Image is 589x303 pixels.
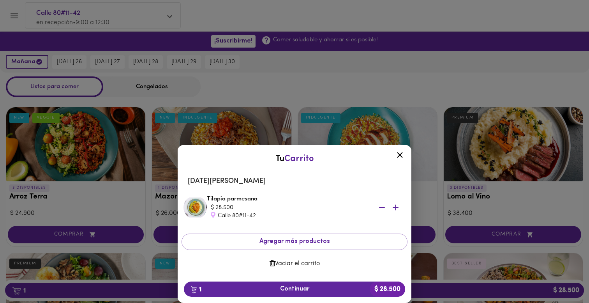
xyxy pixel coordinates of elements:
span: Agregar más productos [188,238,401,245]
iframe: Messagebird Livechat Widget [544,258,581,295]
b: $ 28.500 [370,282,405,297]
img: Tilapia parmesana [183,196,207,219]
li: [DATE][PERSON_NAME] [182,172,407,191]
div: $ 28.500 [211,204,367,212]
div: Tilapia parmesana [207,195,406,220]
b: 1 [186,284,206,294]
span: Vaciar el carrito [188,260,401,268]
img: cart.png [191,286,197,294]
button: 1Continuar$ 28.500 [184,282,405,297]
div: Tu [185,153,404,165]
div: Calle 80#11-42 [211,212,367,220]
button: Agregar más productos [182,234,407,250]
span: Continuar [190,285,399,293]
button: Vaciar el carrito [182,256,407,271]
span: Carrito [284,154,314,163]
